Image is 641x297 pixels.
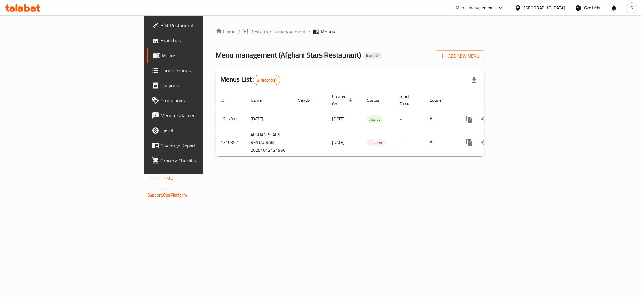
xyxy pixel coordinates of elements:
button: more [462,112,477,127]
span: Branches [160,37,246,44]
span: 1.0.0 [164,174,173,182]
span: Vendor [298,96,319,104]
li: / [308,28,311,35]
th: Actions [457,91,527,110]
a: Upsell [147,123,251,138]
td: - [395,129,425,156]
div: Inactive [364,52,382,59]
span: [DATE] [332,115,345,123]
span: Menus [321,28,335,35]
a: Coverage Report [147,138,251,153]
span: Coupons [160,82,246,89]
button: Add New Menu [436,50,484,62]
td: All [425,129,457,156]
span: Menu disclaimer [160,112,246,119]
h2: Menus List [221,75,280,85]
span: Version: [147,174,163,182]
span: Grocery Checklist [160,157,246,164]
span: S [630,4,633,11]
a: Promotions [147,93,251,108]
span: Name [251,96,270,104]
a: Menu disclaimer [147,108,251,123]
a: Coupons [147,78,251,93]
span: Promotions [160,97,246,104]
div: Total records count [253,75,280,85]
a: Choice Groups [147,63,251,78]
span: Get support on: [147,185,176,193]
div: [GEOGRAPHIC_DATA] [524,4,565,11]
span: Restaurants management [250,28,306,35]
span: Menu management ( Afghani Stars Restaurant ) [216,48,361,62]
td: [DATE] [246,110,293,129]
span: Start Date [400,93,417,108]
span: Menus [162,52,246,59]
span: Coverage Report [160,142,246,149]
span: Edit Restaurant [160,22,246,29]
span: Status [367,96,387,104]
button: more [462,135,477,150]
div: Export file [467,73,482,88]
div: Menu-management [456,4,494,12]
span: Upsell [160,127,246,134]
span: Inactive [367,139,386,146]
a: Support.OpsPlatform [147,191,187,199]
a: Edit Restaurant [147,18,251,33]
td: AFGHANI STARS RESTAURANT, 20251012131956 [246,129,293,156]
div: Active [367,115,383,123]
button: Change Status [477,135,492,150]
span: Active [367,116,383,123]
table: enhanced table [216,91,527,156]
a: Branches [147,33,251,48]
a: Restaurants management [243,28,306,35]
span: Inactive [364,53,382,58]
span: [DATE] [332,138,345,146]
span: Choice Groups [160,67,246,74]
a: Menus [147,48,251,63]
a: Grocery Checklist [147,153,251,168]
span: Add New Menu [441,52,479,60]
td: - [395,110,425,129]
nav: breadcrumb [216,28,484,35]
span: Locale [430,96,450,104]
span: ID [221,96,232,104]
button: Change Status [477,112,492,127]
span: Created On [332,93,354,108]
td: All [425,110,457,129]
span: 2 record(s) [253,77,280,83]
